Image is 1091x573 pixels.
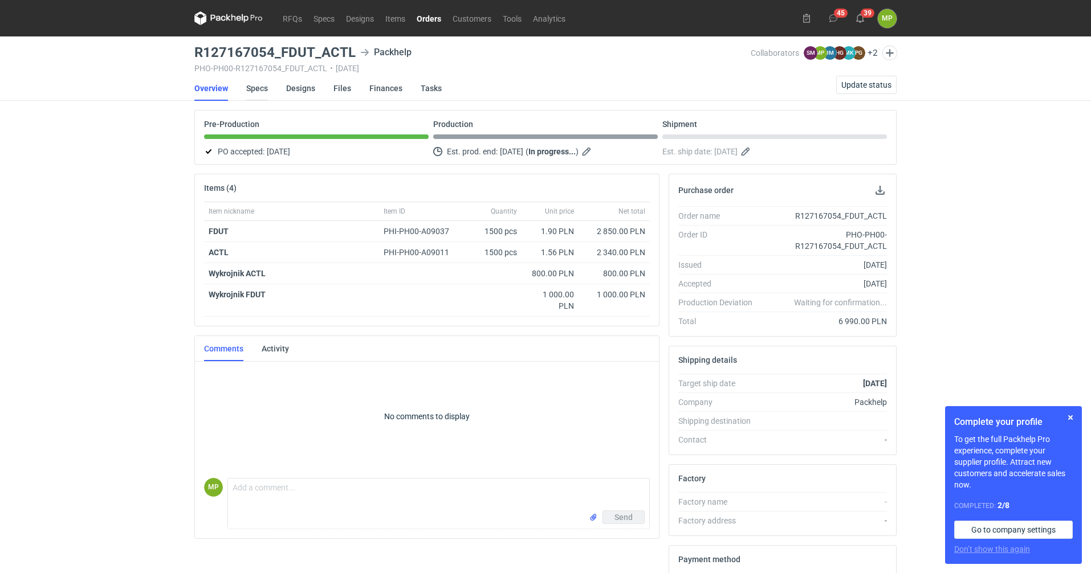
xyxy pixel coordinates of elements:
div: Shipping destination [678,415,762,427]
div: 1500 pcs [465,221,522,242]
figcaption: SM [804,46,817,60]
em: Waiting for confirmation... [794,297,887,308]
div: 800.00 PLN [583,268,645,279]
div: 6 990.00 PLN [762,316,887,327]
span: [DATE] [267,145,290,158]
div: Completed: [954,500,1073,511]
div: 1500 pcs [465,242,522,263]
p: Production [433,120,473,129]
div: - [762,434,887,445]
a: Customers [447,11,497,25]
a: Specs [246,76,268,101]
div: Production Deviation [678,297,762,308]
strong: [DATE] [863,379,887,388]
a: Designs [286,76,315,101]
p: No comments to display [204,359,650,473]
div: 1.56 PLN [526,247,574,258]
span: Update status [841,81,891,89]
div: Packhelp [762,396,887,408]
strong: Wykrojnik ACTL [209,269,266,278]
div: PHO-PH00-R127167054_FDUT_ACTL [DATE] [194,64,751,73]
div: Order name [678,210,762,222]
figcaption: MP [813,46,827,60]
h2: Items (4) [204,183,237,193]
a: Tools [497,11,527,25]
a: Finances [369,76,402,101]
a: Tasks [421,76,442,101]
h2: Purchase order [678,186,734,195]
button: Skip for now [1064,411,1077,424]
h2: Shipping details [678,355,737,365]
span: • [330,64,333,73]
div: Packhelp [360,46,412,59]
h1: Complete your profile [954,415,1073,429]
div: [DATE] [762,259,887,271]
div: R127167054_FDUT_ACTL [762,210,887,222]
div: Target ship date [678,378,762,389]
strong: Wykrojnik FDUT [209,290,266,299]
div: Magdalena Polakowska [878,9,897,28]
div: 2 850.00 PLN [583,226,645,237]
a: Orders [411,11,447,25]
div: Factory name [678,496,762,507]
div: 2 340.00 PLN [583,247,645,258]
span: [DATE] [714,145,738,158]
div: Factory address [678,515,762,526]
div: - [762,515,887,526]
div: Order ID [678,229,762,252]
div: Company [678,396,762,408]
strong: ACTL [209,248,229,257]
figcaption: HG [833,46,846,60]
button: 39 [851,9,869,27]
button: Edit collaborators [882,46,897,60]
span: Item nickname [209,207,254,216]
div: - [762,496,887,507]
figcaption: MP [204,478,223,497]
figcaption: PG [852,46,865,60]
div: Issued [678,259,762,271]
button: Download PO [873,183,887,197]
a: Analytics [527,11,571,25]
button: Update status [836,76,897,94]
button: 45 [824,9,842,27]
strong: FDUT [209,227,229,236]
div: PO accepted: [204,145,429,158]
span: Net total [618,207,645,216]
button: Don’t show this again [954,543,1030,555]
h2: Factory [678,474,706,483]
span: Item ID [384,207,405,216]
p: To get the full Packhelp Pro experience, complete your supplier profile. Attract new customers an... [954,433,1073,490]
div: Magdalena Polakowska [204,478,223,497]
a: Comments [204,336,243,361]
button: MP [878,9,897,28]
strong: In progress... [528,147,576,156]
h3: R127167054_FDUT_ACTL [194,46,356,59]
span: Quantity [491,207,517,216]
figcaption: MK [842,46,856,60]
div: 800.00 PLN [526,268,574,279]
div: Accepted [678,278,762,289]
span: Send [614,513,633,521]
a: Overview [194,76,228,101]
div: Total [678,316,762,327]
em: ) [576,147,579,156]
div: 1.90 PLN [526,226,574,237]
em: ( [526,147,528,156]
a: Designs [340,11,380,25]
p: Shipment [662,120,697,129]
div: Est. prod. end: [433,145,658,158]
button: +2 [868,48,878,58]
div: Contact [678,434,762,445]
div: PHO-PH00-R127167054_FDUT_ACTL [762,229,887,252]
div: Est. ship date: [662,145,887,158]
a: Files [333,76,351,101]
p: Pre-Production [204,120,259,129]
span: Unit price [545,207,574,216]
a: Items [380,11,411,25]
button: Edit estimated production end date [581,145,595,158]
svg: Packhelp Pro [194,11,263,25]
div: [DATE] [762,278,887,289]
div: 1 000.00 PLN [583,289,645,300]
strong: 2 / 8 [998,501,1009,510]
